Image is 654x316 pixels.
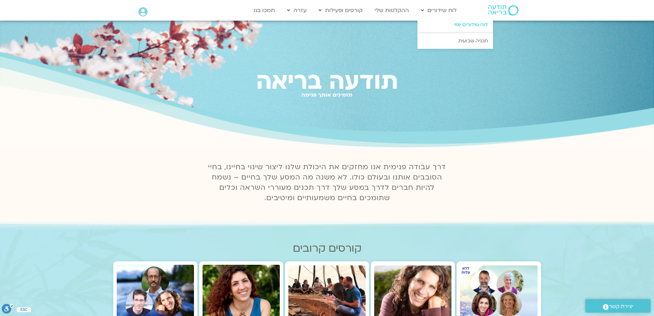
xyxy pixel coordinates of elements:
[284,4,310,17] a: עזרה
[417,33,493,49] a: תכניה שבועית
[417,17,493,33] a: לוח שידורים יומי
[250,4,278,17] a: תמכו בנו
[585,299,651,313] a: יצירת קשר
[315,4,366,17] a: קורסים ופעילות
[204,162,450,203] p: דרך עבודה פנימית אנו מחזקים את היכולת שלנו ליצור שינוי בחיינו, בחיי הסובבים אותנו ובעולם כולו. לא...
[609,302,633,311] span: יצירת קשר
[113,242,541,254] h2: קורסים קרובים
[488,5,518,15] img: תודעה בריאה
[417,4,460,17] a: לוח שידורים
[371,4,412,17] a: ההקלטות שלי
